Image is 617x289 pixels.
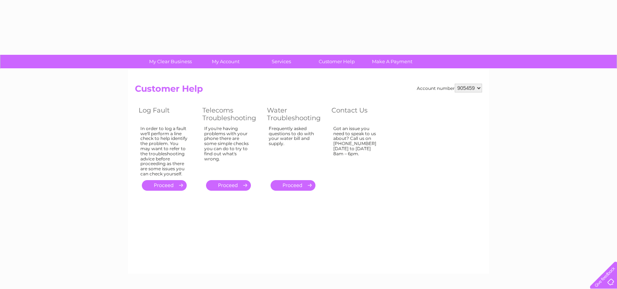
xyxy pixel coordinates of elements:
a: My Account [196,55,256,68]
th: Water Troubleshooting [263,104,328,124]
div: Frequently asked questions to do with your water bill and supply. [269,126,317,174]
div: In order to log a fault we'll perform a line check to help identify the problem. You may want to ... [140,126,188,176]
a: . [142,180,187,191]
th: Contact Us [328,104,392,124]
th: Telecoms Troubleshooting [199,104,263,124]
div: Got an issue you need to speak to us about? Call us on [PHONE_NUMBER] [DATE] to [DATE] 8am – 6pm. [333,126,381,174]
a: My Clear Business [140,55,201,68]
th: Log Fault [135,104,199,124]
div: If you're having problems with your phone there are some simple checks you can do to try to find ... [204,126,252,174]
a: . [271,180,315,191]
a: Services [251,55,311,68]
a: . [206,180,251,191]
div: Account number [417,84,482,92]
a: Customer Help [307,55,367,68]
a: Make A Payment [362,55,422,68]
h2: Customer Help [135,84,482,98]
